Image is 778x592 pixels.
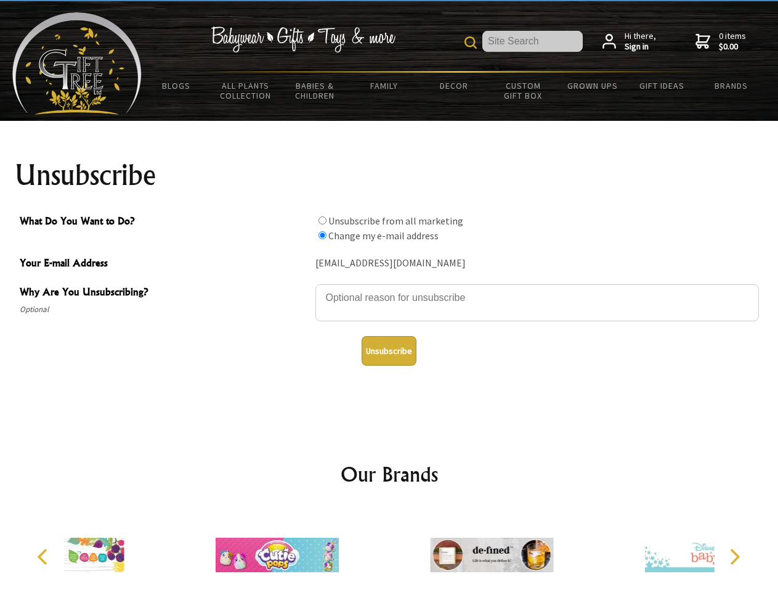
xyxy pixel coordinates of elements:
[20,213,309,231] span: What Do You Want to Do?
[318,231,326,239] input: What Do You Want to Do?
[142,73,211,99] a: BLOGS
[697,73,766,99] a: Brands
[315,254,759,273] div: [EMAIL_ADDRESS][DOMAIN_NAME]
[315,284,759,321] textarea: Why Are You Unsubscribing?
[20,302,309,317] span: Optional
[328,215,463,227] label: Unsubscribe from all marketing
[350,73,419,99] a: Family
[488,73,558,109] a: Custom Gift Box
[362,336,416,366] button: Unsubscribe
[602,31,656,52] a: Hi there,Sign in
[719,41,746,52] strong: $0.00
[464,36,477,49] img: product search
[627,73,697,99] a: Gift Ideas
[211,73,281,109] a: All Plants Collection
[695,31,746,52] a: 0 items$0.00
[318,216,326,224] input: What Do You Want to Do?
[20,284,309,302] span: Why Are You Unsubscribing?
[419,73,488,99] a: Decor
[625,31,656,52] span: Hi there,
[625,41,656,52] strong: Sign in
[719,30,746,52] span: 0 items
[721,543,748,570] button: Next
[482,31,583,52] input: Site Search
[31,543,58,570] button: Previous
[328,229,439,242] label: Change my e-mail address
[12,12,142,115] img: Babyware - Gifts - Toys and more...
[15,160,764,190] h1: Unsubscribe
[25,459,754,489] h2: Our Brands
[20,255,309,273] span: Your E-mail Address
[280,73,350,109] a: Babies & Children
[557,73,627,99] a: Grown Ups
[211,27,395,52] img: Babywear - Gifts - Toys & more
